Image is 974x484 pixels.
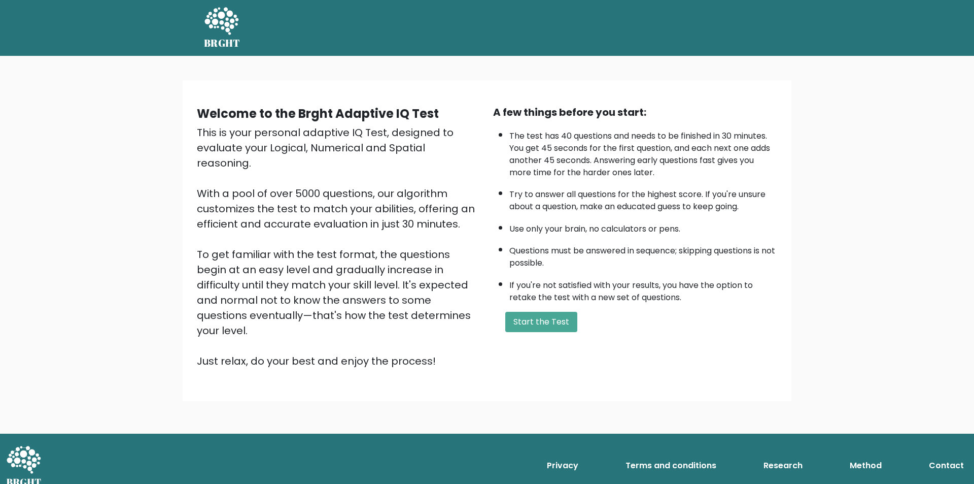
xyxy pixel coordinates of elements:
[509,274,777,304] li: If you're not satisfied with your results, you have the option to retake the test with a new set ...
[204,37,240,49] h5: BRGHT
[197,125,481,369] div: This is your personal adaptive IQ Test, designed to evaluate your Logical, Numerical and Spatial ...
[509,218,777,235] li: Use only your brain, no calculators or pens.
[509,183,777,213] li: Try to answer all questions for the highest score. If you're unsure about a question, make an edu...
[509,240,777,269] li: Questions must be answered in sequence; skipping questions is not possible.
[759,456,807,476] a: Research
[493,105,777,120] div: A few things before you start:
[543,456,582,476] a: Privacy
[621,456,720,476] a: Terms and conditions
[509,125,777,179] li: The test has 40 questions and needs to be finished in 30 minutes. You get 45 seconds for the firs...
[846,456,886,476] a: Method
[204,4,240,52] a: BRGHT
[925,456,968,476] a: Contact
[197,105,439,122] b: Welcome to the Brght Adaptive IQ Test
[505,312,577,332] button: Start the Test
